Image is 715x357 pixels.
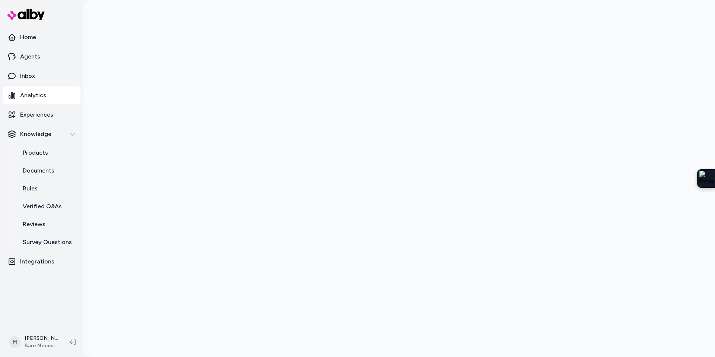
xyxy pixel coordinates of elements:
a: Analytics [3,86,80,104]
p: Home [20,33,36,42]
img: Extension Icon [699,171,713,186]
a: Home [3,28,80,46]
a: Rules [15,180,80,198]
span: M [9,336,21,348]
p: Documents [23,166,54,175]
a: Documents [15,162,80,180]
a: Experiences [3,106,80,124]
p: Agents [20,52,40,61]
a: Agents [3,48,80,66]
p: Knowledge [20,130,51,139]
p: Experiences [20,110,53,119]
p: Integrations [20,257,54,266]
img: alby Logo [7,9,45,20]
a: Integrations [3,253,80,271]
span: Bare Necessities [25,342,58,350]
p: Rules [23,184,38,193]
p: Reviews [23,220,45,229]
button: M[PERSON_NAME]Bare Necessities [4,330,64,354]
p: Verified Q&As [23,202,62,211]
p: Survey Questions [23,238,72,247]
p: [PERSON_NAME] [25,335,58,342]
a: Products [15,144,80,162]
button: Knowledge [3,125,80,143]
p: Inbox [20,72,35,80]
a: Verified Q&As [15,198,80,215]
p: Products [23,148,48,157]
a: Inbox [3,67,80,85]
a: Reviews [15,215,80,233]
p: Analytics [20,91,46,100]
a: Survey Questions [15,233,80,251]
